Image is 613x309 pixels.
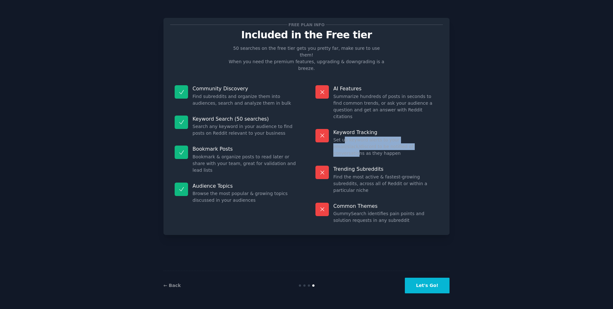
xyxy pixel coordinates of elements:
[170,29,443,41] p: Included in the Free tier
[193,183,298,189] p: Audience Topics
[193,146,298,152] p: Bookmark Posts
[163,283,181,288] a: ← Back
[333,137,438,157] dd: Set up keyword alerts to your email/slack/discord to be notified of conversations as they happen
[193,123,298,137] dd: Search any keyword in your audience to find posts on Reddit relevant to your business
[405,278,450,293] button: Let's Go!
[287,21,326,28] span: Free plan info
[193,116,298,122] p: Keyword Search (50 searches)
[333,85,438,92] p: AI Features
[193,190,298,204] dd: Browse the most popular & growing topics discussed in your audiences
[226,45,387,72] p: 50 searches on the free tier gets you pretty far, make sure to use them! When you need the premiu...
[193,154,298,174] dd: Bookmark & organize posts to read later or share with your team, great for validation and lead lists
[333,129,438,136] p: Keyword Tracking
[193,93,298,107] dd: Find subreddits and organize them into audiences, search and analyze them in bulk
[333,174,438,194] dd: Find the most active & fastest-growing subreddits, across all of Reddit or within a particular niche
[333,203,438,209] p: Common Themes
[333,93,438,120] dd: Summarize hundreds of posts in seconds to find common trends, or ask your audience a question and...
[333,210,438,224] dd: GummySearch identifies pain points and solution requests in any subreddit
[193,85,298,92] p: Community Discovery
[333,166,438,172] p: Trending Subreddits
